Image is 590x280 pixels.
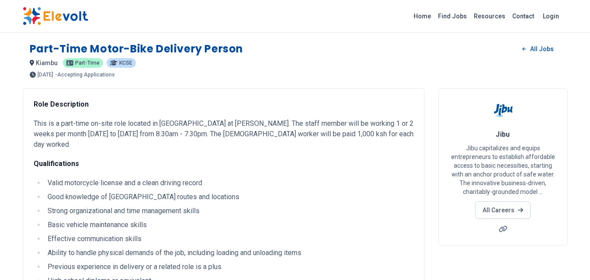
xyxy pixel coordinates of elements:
[119,60,132,66] span: KCSE
[435,9,470,23] a: Find Jobs
[515,42,560,55] a: All Jobs
[45,234,414,244] li: Effective communication skills
[45,206,414,216] li: Strong organizational and time management skills
[34,100,89,108] strong: Role Description
[496,130,510,138] span: Jibu
[538,7,564,25] a: Login
[45,262,414,272] li: Previous experience in delivery or a related role is a plus
[45,248,414,258] li: Ability to handle physical demands of the job, including loading and unloading items
[45,178,414,188] li: Valid motorcycle license and a clean driving record
[38,72,53,77] span: [DATE]
[470,9,509,23] a: Resources
[30,42,244,56] h1: Part-Time Motor-Bike Delivery Person
[34,118,414,150] p: This is a part-time on-site role located in [GEOGRAPHIC_DATA] at [PERSON_NAME]. The staff member ...
[492,99,514,121] img: Jibu
[23,7,88,25] img: Elevolt
[45,192,414,202] li: Good knowledge of [GEOGRAPHIC_DATA] routes and locations
[75,60,100,66] span: part-time
[34,159,79,168] strong: Qualifications
[449,144,557,196] p: Jibu capitalizes and equips entrepreneurs to establish affordable access to basic necessities, st...
[509,9,538,23] a: Contact
[475,201,531,219] a: All Careers
[36,59,58,66] span: kiambu
[410,9,435,23] a: Home
[55,72,115,77] p: - Accepting Applications
[45,220,414,230] li: Basic vehicle maintenance skills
